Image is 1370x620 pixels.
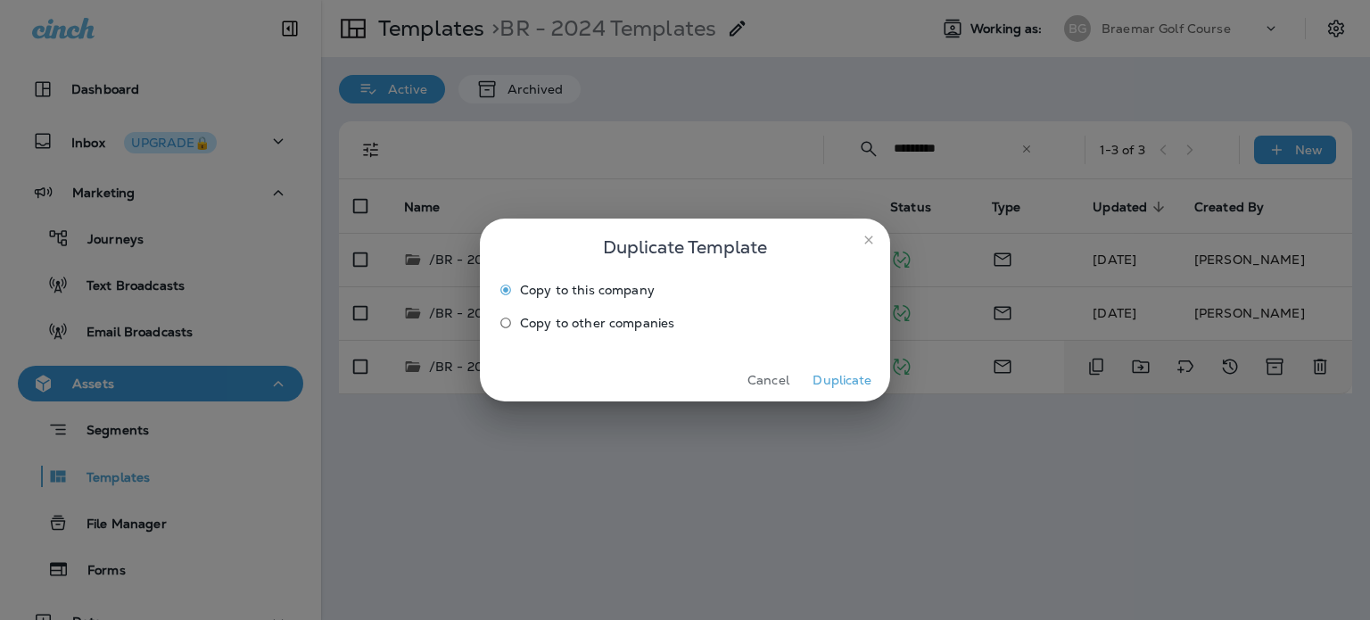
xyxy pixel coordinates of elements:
[603,233,767,261] span: Duplicate Template
[735,367,802,394] button: Cancel
[854,226,883,254] button: close
[520,283,655,297] span: Copy to this company
[520,316,674,330] span: Copy to other companies
[809,367,876,394] button: Duplicate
